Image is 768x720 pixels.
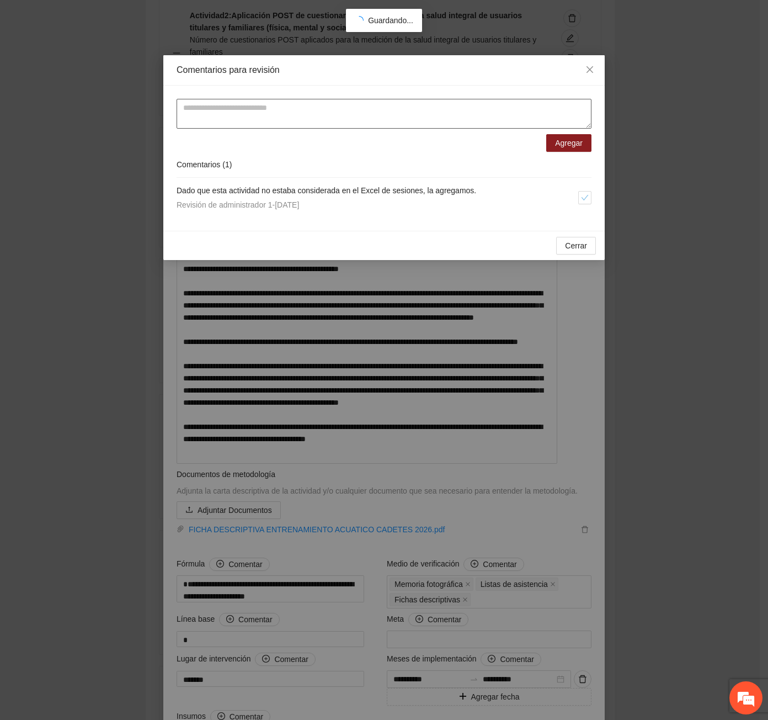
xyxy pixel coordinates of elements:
span: check [579,194,591,202]
span: Cerrar [565,240,587,252]
span: Dado que esta actividad no estaba considerada en el Excel de sesiones, la agregamos. [177,186,476,195]
span: Guardando... [368,16,413,25]
button: Close [575,55,605,85]
button: Cerrar [556,237,596,255]
span: close [585,65,594,74]
button: check [578,191,591,204]
span: Revisión de administrador 1 - [DATE] [177,200,299,209]
span: Comentarios ( 1 ) [177,160,232,169]
button: Agregar [546,134,591,152]
div: Comentarios para revisión [177,64,591,76]
div: Minimizar ventana de chat en vivo [181,6,207,32]
span: loading [355,16,364,25]
div: Chatee con nosotros ahora [57,56,185,71]
span: Agregar [555,137,583,149]
textarea: Escriba su mensaje y pulse “Intro” [6,301,210,340]
span: Estamos en línea. [64,147,152,259]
